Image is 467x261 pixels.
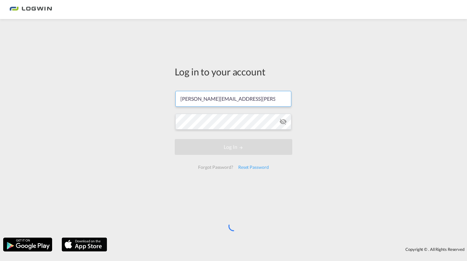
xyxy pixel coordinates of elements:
[236,162,271,173] div: Reset Password
[175,65,292,78] div: Log in to your account
[196,162,235,173] div: Forgot Password?
[279,118,287,125] md-icon: icon-eye-off
[175,91,291,107] input: Enter email/phone number
[61,237,108,252] img: apple.png
[175,139,292,155] button: LOGIN
[110,244,467,255] div: Copyright © . All Rights Reserved
[9,3,52,17] img: bc73a0e0d8c111efacd525e4c8ad7d32.png
[3,237,53,252] img: google.png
